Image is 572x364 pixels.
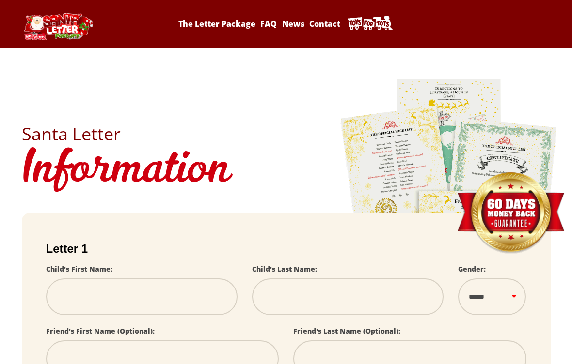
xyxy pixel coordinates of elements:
[46,264,112,273] label: Child's First Name:
[280,18,305,29] a: News
[340,78,558,349] img: letters.png
[308,18,342,29] a: Contact
[456,172,565,255] img: Money Back Guarantee
[22,143,551,198] h1: Information
[46,326,155,335] label: Friend's First Name (Optional):
[177,18,257,29] a: The Letter Package
[259,18,278,29] a: FAQ
[22,13,95,40] img: Santa Letter Logo
[46,242,526,256] h2: Letter 1
[252,264,317,273] label: Child's Last Name:
[22,125,551,143] h2: Santa Letter
[293,326,400,335] label: Friend's Last Name (Optional):
[458,264,486,273] label: Gender:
